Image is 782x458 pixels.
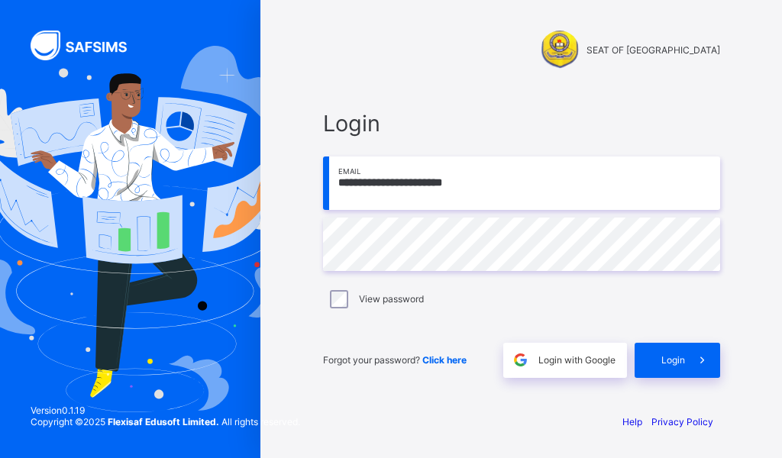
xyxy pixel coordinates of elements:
[586,44,720,56] span: SEAT OF [GEOGRAPHIC_DATA]
[512,351,529,369] img: google.396cfc9801f0270233282035f929180a.svg
[359,293,424,305] label: View password
[622,416,642,427] a: Help
[651,416,713,427] a: Privacy Policy
[31,31,145,60] img: SAFSIMS Logo
[31,416,300,427] span: Copyright © 2025 All rights reserved.
[108,416,219,427] strong: Flexisaf Edusoft Limited.
[661,354,685,366] span: Login
[323,354,467,366] span: Forgot your password?
[31,405,300,416] span: Version 0.1.19
[323,110,720,137] span: Login
[422,354,467,366] a: Click here
[538,354,616,366] span: Login with Google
